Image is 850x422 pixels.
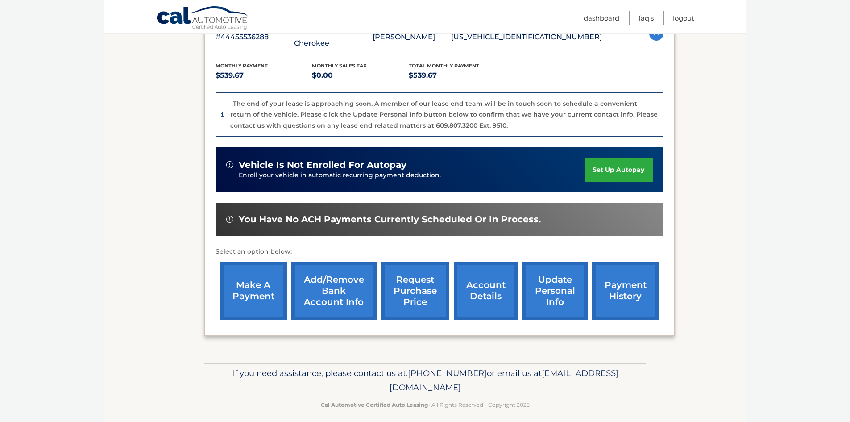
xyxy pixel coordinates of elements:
[312,63,367,69] span: Monthly sales Tax
[584,11,619,25] a: Dashboard
[321,401,428,408] strong: Cal Automotive Certified Auto Leasing
[226,161,233,168] img: alert-white.svg
[220,262,287,320] a: make a payment
[639,11,654,25] a: FAQ's
[239,171,585,180] p: Enroll your vehicle in automatic recurring payment deduction.
[239,159,406,171] span: vehicle is not enrolled for autopay
[210,400,640,409] p: - All Rights Reserved - Copyright 2025
[216,69,312,82] p: $539.67
[673,11,694,25] a: Logout
[592,262,659,320] a: payment history
[451,31,602,43] p: [US_VEHICLE_IDENTIFICATION_NUMBER]
[156,6,250,32] a: Cal Automotive
[454,262,518,320] a: account details
[409,69,506,82] p: $539.67
[585,158,652,182] a: set up autopay
[216,247,663,257] p: Select an option below:
[294,25,373,50] p: 2023 Jeep Grand Cherokee
[408,368,487,378] span: [PHONE_NUMBER]
[409,63,479,69] span: Total Monthly Payment
[312,69,409,82] p: $0.00
[226,216,233,223] img: alert-white.svg
[216,31,294,43] p: #44455536288
[373,31,451,43] p: [PERSON_NAME]
[230,100,658,130] p: The end of your lease is approaching soon. A member of our lease end team will be in touch soon t...
[291,262,377,320] a: Add/Remove bank account info
[381,262,449,320] a: request purchase price
[239,214,541,225] span: You have no ACH payments currently scheduled or in process.
[210,366,640,395] p: If you need assistance, please contact us at: or email us at
[522,262,588,320] a: update personal info
[216,63,268,69] span: Monthly Payment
